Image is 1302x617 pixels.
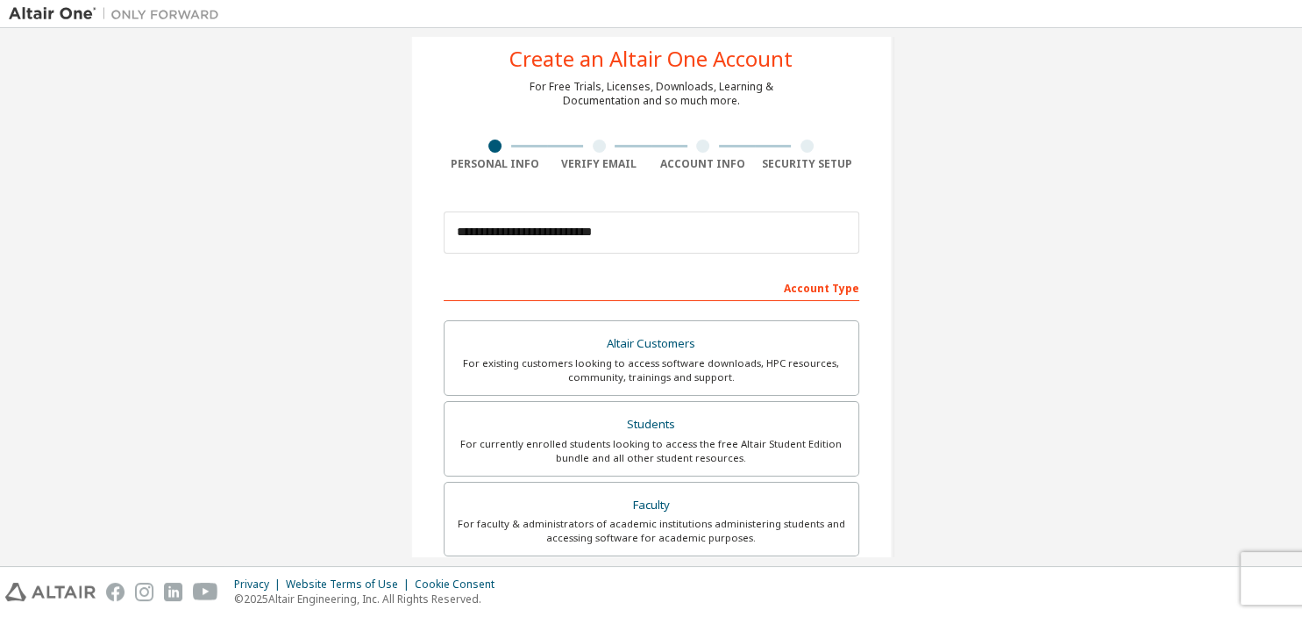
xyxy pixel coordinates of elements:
div: Verify Email [547,157,651,171]
div: Account Info [651,157,756,171]
div: Website Terms of Use [286,578,415,592]
div: Security Setup [755,157,859,171]
div: Cookie Consent [415,578,505,592]
div: For existing customers looking to access software downloads, HPC resources, community, trainings ... [455,356,848,384]
div: Privacy [234,578,286,592]
div: Create an Altair One Account [509,48,793,69]
div: For faculty & administrators of academic institutions administering students and accessing softwa... [455,517,848,545]
div: For currently enrolled students looking to access the free Altair Student Edition bundle and all ... [455,437,848,465]
div: Students [455,413,848,437]
img: facebook.svg [106,583,125,601]
div: Account Type [444,273,859,301]
img: altair_logo.svg [5,583,96,601]
img: Altair One [9,5,228,23]
p: © 2025 Altair Engineering, Inc. All Rights Reserved. [234,592,505,606]
div: Personal Info [444,157,548,171]
img: instagram.svg [135,583,153,601]
div: For Free Trials, Licenses, Downloads, Learning & Documentation and so much more. [530,80,773,108]
img: linkedin.svg [164,583,182,601]
img: youtube.svg [193,583,218,601]
div: Faculty [455,493,848,518]
div: Altair Customers [455,332,848,356]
